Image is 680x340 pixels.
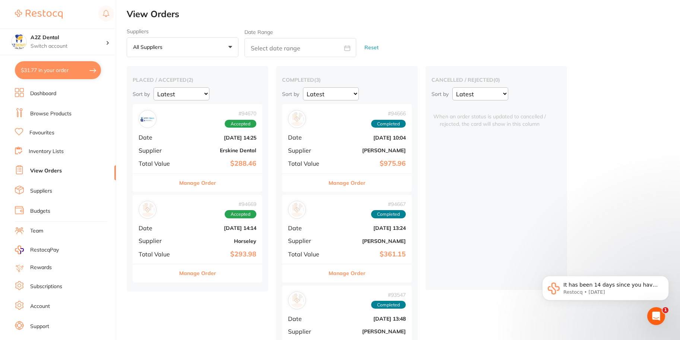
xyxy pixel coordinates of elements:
span: Completed [371,301,406,309]
label: Date Range [244,29,273,35]
b: [DATE] 14:14 [182,225,256,231]
button: $31.77 in your order [15,61,101,79]
iframe: Intercom notifications message [531,260,680,320]
b: $361.15 [331,250,406,258]
span: Total Value [139,160,176,167]
a: Browse Products [30,110,72,118]
a: Account [30,303,50,310]
span: Total Value [139,251,176,258]
span: Supplier [288,147,325,154]
a: View Orders [30,167,62,175]
p: Switch account [31,43,106,50]
p: Message from Restocq, sent 2w ago [32,29,129,35]
b: [DATE] 14:25 [182,135,256,141]
span: Date [288,134,325,141]
span: Accepted [225,210,256,218]
div: Horseley#94669AcceptedDate[DATE] 14:14SupplierHorseleyTotal Value$293.98Manage Order [133,195,262,283]
p: Sort by [431,91,449,97]
a: Favourites [29,129,54,137]
span: Accepted [225,120,256,128]
span: When an order status is updated to cancelled / rejected, the card will show in this column [431,104,548,128]
b: Erskine Dental [182,147,256,153]
img: A2Z Dental [12,34,26,49]
b: [DATE] 10:04 [331,135,406,141]
span: Total Value [288,251,325,258]
span: Supplier [139,147,176,154]
b: [PERSON_NAME] [331,328,406,334]
a: Subscriptions [30,283,62,290]
b: $288.46 [182,160,256,168]
span: RestocqPay [30,246,59,254]
button: Manage Order [329,174,366,192]
h2: cancelled / rejected ( 0 ) [431,77,561,83]
a: Team [30,227,43,235]
button: Reset [362,38,381,57]
span: Supplier [139,237,176,244]
img: RestocqPay [15,246,24,254]
h4: A2Z Dental [31,34,106,41]
button: Manage Order [179,264,216,282]
p: Sort by [133,91,150,97]
b: [PERSON_NAME] [331,147,406,153]
label: Suppliers [127,28,238,34]
span: Date [288,225,325,231]
img: Adam Dental [290,293,304,308]
b: $293.98 [182,250,256,258]
a: Suppliers [30,187,52,195]
span: # 94666 [371,110,406,116]
a: Budgets [30,208,50,215]
button: All suppliers [127,37,238,57]
h2: completed ( 3 ) [282,77,412,83]
iframe: Intercom live chat [647,307,665,325]
img: Erskine Dental [140,112,155,126]
h2: View Orders [127,9,680,19]
a: Restocq Logo [15,6,63,23]
img: Henry Schein Halas [290,203,304,217]
p: All suppliers [133,44,165,50]
span: Completed [371,210,406,218]
p: Sort by [282,91,299,97]
div: Erskine Dental#94670AcceptedDate[DATE] 14:25SupplierErskine DentalTotal Value$288.46Manage Order [133,104,262,192]
span: Total Value [288,160,325,167]
span: 1 [662,307,668,313]
b: [DATE] 13:48 [331,316,406,322]
h2: placed / accepted ( 2 ) [133,77,262,83]
b: $975.96 [331,160,406,168]
b: Horseley [182,238,256,244]
span: # 94667 [371,201,406,207]
img: Horseley [140,203,155,217]
span: Supplier [288,237,325,244]
button: Manage Order [329,264,366,282]
img: Restocq Logo [15,10,63,19]
b: [PERSON_NAME] [331,238,406,244]
button: Manage Order [179,174,216,192]
img: Adam Dental [290,112,304,126]
a: Dashboard [30,90,56,97]
span: # 94670 [225,110,256,116]
span: # 93547 [371,292,406,298]
span: Completed [371,120,406,128]
span: Supplier [288,328,325,335]
a: Support [30,323,49,330]
a: RestocqPay [15,246,59,254]
input: Select date range [244,38,356,57]
span: # 94669 [225,201,256,207]
span: Date [139,134,176,141]
span: Date [288,315,325,322]
b: [DATE] 13:24 [331,225,406,231]
span: It has been 14 days since you have started your Restocq journey. We wanted to do a check in and s... [32,22,128,65]
a: Rewards [30,264,52,271]
span: Date [139,225,176,231]
a: Inventory Lists [29,148,64,155]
